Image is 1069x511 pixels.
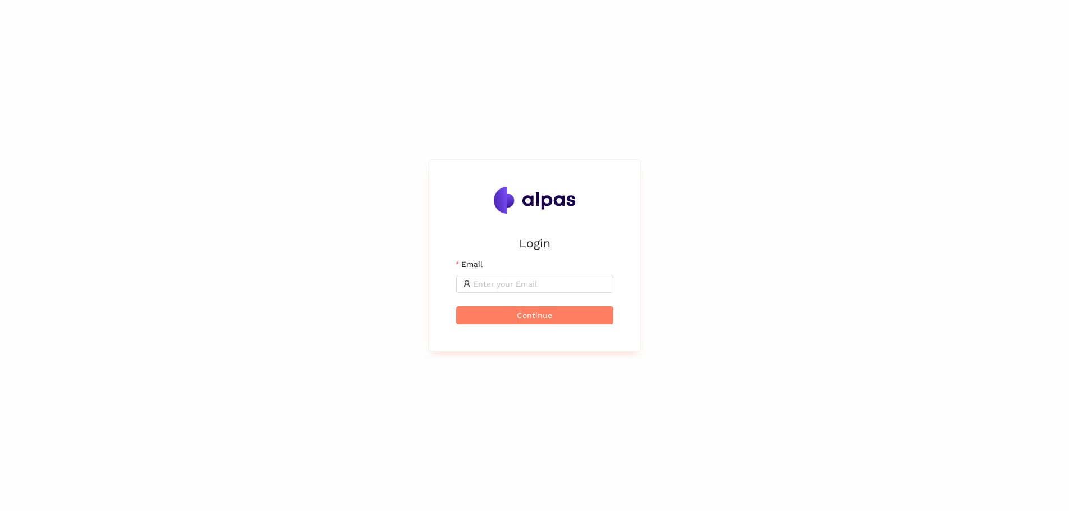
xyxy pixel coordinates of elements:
[456,306,613,324] button: Continue
[456,234,613,252] h2: Login
[473,278,607,290] input: Email
[517,309,552,321] span: Continue
[456,258,483,270] label: Email
[494,187,576,214] img: Alpas.ai Logo
[463,280,471,288] span: user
